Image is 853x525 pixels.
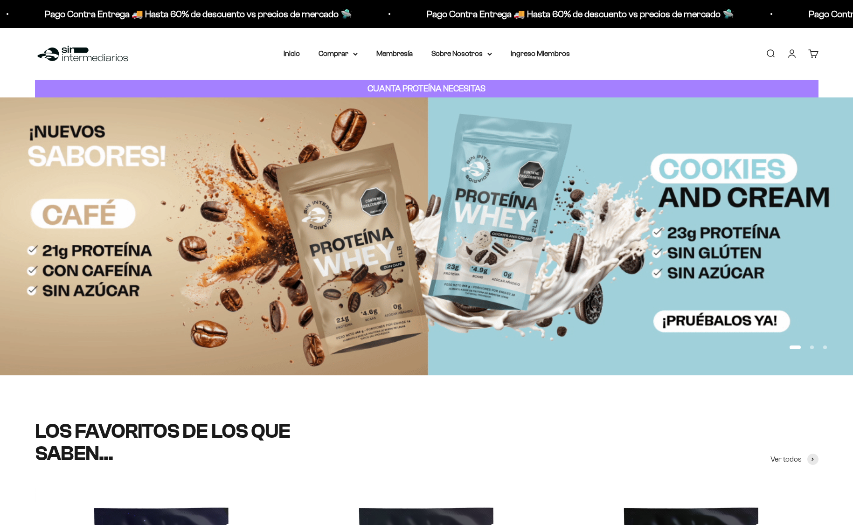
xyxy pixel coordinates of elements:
[35,420,291,465] split-lines: LOS FAVORITOS DE LOS QUE SABEN...
[376,49,413,57] a: Membresía
[431,48,492,60] summary: Sobre Nosotros
[45,7,352,21] p: Pago Contra Entrega 🚚 Hasta 60% de descuento vs precios de mercado 🛸
[511,49,570,57] a: Ingreso Miembros
[284,49,300,57] a: Inicio
[427,7,734,21] p: Pago Contra Entrega 🚚 Hasta 60% de descuento vs precios de mercado 🛸
[770,453,818,465] a: Ver todos
[770,453,802,465] span: Ver todos
[319,48,358,60] summary: Comprar
[368,83,485,93] strong: CUANTA PROTEÍNA NECESITAS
